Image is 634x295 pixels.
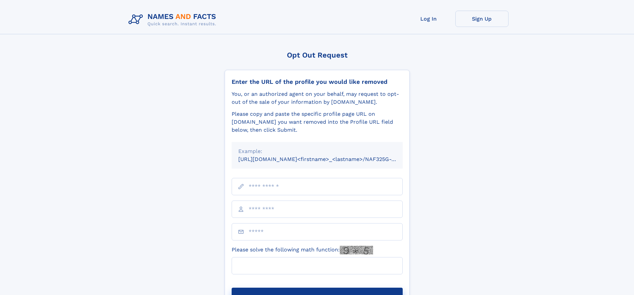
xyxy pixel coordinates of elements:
[402,11,455,27] a: Log In
[238,156,415,162] small: [URL][DOMAIN_NAME]<firstname>_<lastname>/NAF325G-xxxxxxxx
[455,11,509,27] a: Sign Up
[238,147,396,155] div: Example:
[225,51,410,59] div: Opt Out Request
[232,90,403,106] div: You, or an authorized agent on your behalf, may request to opt-out of the sale of your informatio...
[232,110,403,134] div: Please copy and paste the specific profile page URL on [DOMAIN_NAME] you want removed into the Pr...
[126,11,222,29] img: Logo Names and Facts
[232,78,403,85] div: Enter the URL of the profile you would like removed
[232,246,373,254] label: Please solve the following math function:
